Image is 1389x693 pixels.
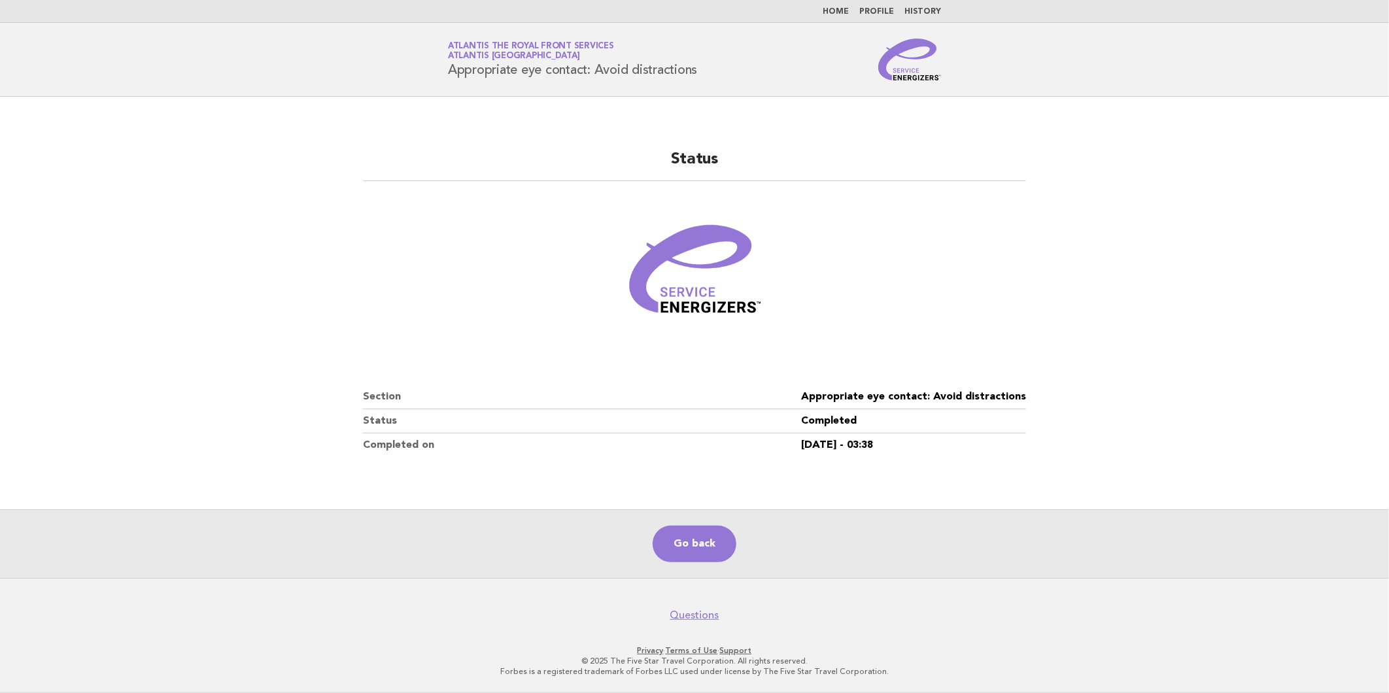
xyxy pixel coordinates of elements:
dt: Completed on [363,433,801,457]
a: History [904,8,941,16]
img: Service Energizers [878,39,941,80]
p: Forbes is a registered trademark of Forbes LLC used under license by The Five Star Travel Corpora... [294,666,1095,677]
h1: Appropriate eye contact: Avoid distractions [448,42,697,76]
a: Go back [653,526,736,562]
img: Verified [616,197,773,354]
a: Atlantis The Royal Front ServicesAtlantis [GEOGRAPHIC_DATA] [448,42,614,60]
dd: [DATE] - 03:38 [801,433,1026,457]
dt: Status [363,409,801,433]
p: © 2025 The Five Star Travel Corporation. All rights reserved. [294,656,1095,666]
span: Atlantis [GEOGRAPHIC_DATA] [448,52,580,61]
a: Terms of Use [666,646,718,655]
a: Support [720,646,752,655]
a: Home [823,8,849,16]
a: Questions [670,609,719,622]
dt: Section [363,385,801,409]
p: · · [294,645,1095,656]
a: Profile [859,8,894,16]
dd: Completed [801,409,1026,433]
dd: Appropriate eye contact: Avoid distractions [801,385,1026,409]
h2: Status [363,149,1026,181]
a: Privacy [638,646,664,655]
